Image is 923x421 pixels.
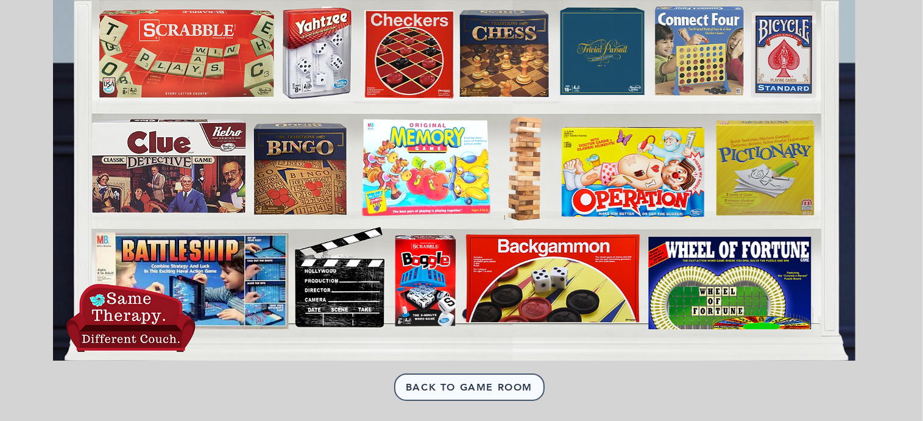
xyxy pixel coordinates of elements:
[284,11,347,94] svg: Yahtzee
[298,239,383,327] svg: Guess the Movie
[99,11,267,94] svg: Scrabble
[462,11,543,94] svg: Chess
[656,11,738,94] svg: Connect Four
[562,11,643,94] svg: Trivia Pursuit
[715,127,807,216] svg: Pictionary
[92,239,282,327] svg: Battleship
[394,373,545,401] a: Back to Game Room
[397,239,448,327] svg: Boggle
[406,381,532,393] span: Back to Game Room
[507,120,539,216] svg: Jenga
[363,127,483,216] svg: Memory
[256,127,343,216] svg: Bingo
[93,127,241,216] svg: Clue
[464,239,634,327] svg: Backgammon
[366,11,448,94] svg: Checkers
[752,11,807,94] svg: Card Games
[558,127,696,216] svg: Operation
[648,239,805,327] svg: Wheel of Fortune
